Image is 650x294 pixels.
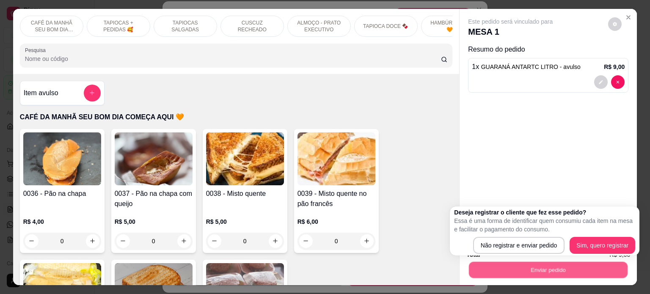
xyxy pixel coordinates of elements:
p: Resumo do pedido [468,44,628,55]
img: product-image [23,132,101,185]
button: decrease-product-quantity [611,75,625,89]
p: R$ 9,00 [604,63,625,71]
input: Pesquisa [25,55,441,63]
button: Não registrar e enviar pedido [473,237,565,254]
h4: 0037 - Pão na chapa com queijo [115,189,193,209]
p: CAFÉ DA MANHÃ SEU BOM DIA COMEÇA AQUI 🧡 [20,112,453,122]
button: decrease-product-quantity [608,17,622,31]
img: product-image [297,132,375,185]
label: Pesquisa [25,47,49,54]
p: R$ 4,00 [23,217,101,226]
h4: Item avulso [24,88,58,98]
p: TAPIOCAS + PEDIDAS 🥰 [94,19,143,33]
p: Essa é uma forma de identificar quem consumiu cada item na mesa e facilitar o pagamento do consumo. [454,217,635,234]
h4: 0039 - Misto quente no pão francês [297,189,375,209]
p: TAPIOCAS SALGADAS [161,19,210,33]
img: product-image [206,132,284,185]
p: HAMBÚRGUER 🍔 🧡🍟 [428,19,477,33]
button: add-separate-item [84,85,101,102]
p: MESA 1 [468,26,553,38]
p: R$ 5,00 [115,217,193,226]
span: GUARANÁ ANTARTC LITRO - avulso [481,63,581,70]
h2: Deseja registrar o cliente que fez esse pedido? [454,208,635,217]
p: 1 x [472,62,581,72]
button: Enviar pedido [469,262,628,278]
p: CAFÉ DA MANHÃ SEU BOM DIA COMEÇA AQUI 🧡 [27,19,76,33]
p: ALMOÇO - PRATO EXECUTIVO [295,19,344,33]
p: R$ 5,00 [206,217,284,226]
p: CUSCUZ RECHEADO [228,19,277,33]
button: Sim, quero registrar [570,237,635,254]
h4: 0036 - Pão na chapa [23,189,101,199]
button: decrease-product-quantity [594,75,608,89]
img: product-image [115,132,193,185]
h4: 0038 - Misto quente [206,189,284,199]
button: Close [622,11,635,24]
p: TAPIOCA DOCE 🍫 [363,23,408,30]
p: Este pedido será vinculado para [468,17,553,26]
p: R$ 6,00 [297,217,375,226]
